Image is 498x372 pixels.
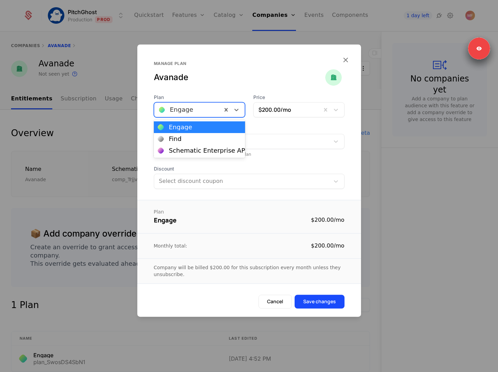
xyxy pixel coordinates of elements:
div: Monthly total: [154,242,187,249]
div: Company will be billed $200.00 for this subscription every month unless they unsubscribe. [154,264,345,278]
div: Add Ons must have same billing period as plan [154,152,345,157]
div: $200.00 / mo [311,242,345,250]
div: $200.00 / mo [311,216,345,224]
div: Avanade [154,72,325,83]
div: Manage plan [154,61,325,66]
div: Engage [169,124,192,130]
span: Plan [154,94,245,101]
button: Cancel [258,295,292,308]
div: Plan [154,208,345,215]
img: Avanade [325,69,342,86]
div: Find [169,136,182,142]
div: Schematic Enterprise API [169,147,247,154]
span: Add Ons [154,125,345,132]
div: Engage [154,215,177,225]
span: Discount [154,165,345,172]
button: Save changes [295,295,345,308]
span: Price [253,94,345,101]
